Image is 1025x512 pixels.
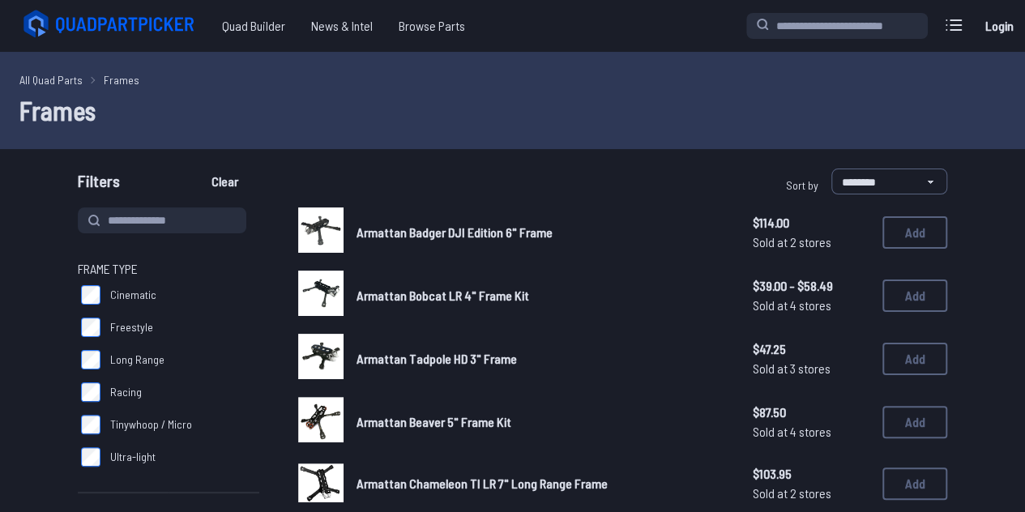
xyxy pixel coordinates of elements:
a: Armattan Beaver 5" Frame Kit [357,412,727,432]
span: Armattan Chameleon TI LR 7" Long Range Frame [357,476,608,491]
h1: Frames [19,91,1006,130]
button: Add [882,216,947,249]
span: Armattan Badger DJI Edition 6" Frame [357,224,553,240]
button: Clear [198,169,252,194]
a: image [298,460,344,507]
span: Armattan Tadpole HD 3" Frame [357,351,517,366]
span: Sold at 2 stores [753,484,869,503]
a: Browse Parts [386,10,478,42]
span: Tinywhoop / Micro [110,416,192,433]
a: Armattan Badger DJI Edition 6" Frame [357,223,727,242]
button: Add [882,279,947,312]
a: Armattan Tadpole HD 3" Frame [357,349,727,369]
span: Freestyle [110,319,153,335]
a: Armattan Bobcat LR 4" Frame Kit [357,286,727,305]
button: Add [882,343,947,375]
a: image [298,397,344,447]
input: Freestyle [81,318,100,337]
a: image [298,207,344,258]
img: image [298,271,344,316]
a: All Quad Parts [19,71,83,88]
input: Ultra-light [81,447,100,467]
select: Sort by [831,169,947,194]
a: Quad Builder [209,10,298,42]
a: News & Intel [298,10,386,42]
a: Frames [104,71,139,88]
a: image [298,334,344,384]
span: Frame Type [78,259,138,279]
input: Long Range [81,350,100,369]
span: Armattan Bobcat LR 4" Frame Kit [357,288,529,303]
a: Login [980,10,1019,42]
input: Tinywhoop / Micro [81,415,100,434]
img: image [298,463,344,502]
img: image [298,334,344,379]
span: Racing [110,384,142,400]
span: Sold at 4 stores [753,296,869,315]
span: $39.00 - $58.49 [753,276,869,296]
span: Sold at 2 stores [753,233,869,252]
button: Add [882,406,947,438]
img: image [298,397,344,442]
span: Cinematic [110,287,156,303]
span: $87.50 [753,403,869,422]
button: Add [882,467,947,500]
span: Armattan Beaver 5" Frame Kit [357,414,511,429]
span: Ultra-light [110,449,156,465]
a: Armattan Chameleon TI LR 7" Long Range Frame [357,474,727,493]
span: $47.25 [753,339,869,359]
input: Racing [81,382,100,402]
span: $103.95 [753,464,869,484]
span: Filters [78,169,120,201]
span: Sort by [786,178,818,192]
span: $114.00 [753,213,869,233]
a: image [298,271,344,321]
span: Long Range [110,352,164,368]
span: Sold at 3 stores [753,359,869,378]
img: image [298,207,344,253]
span: Sold at 4 stores [753,422,869,442]
input: Cinematic [81,285,100,305]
